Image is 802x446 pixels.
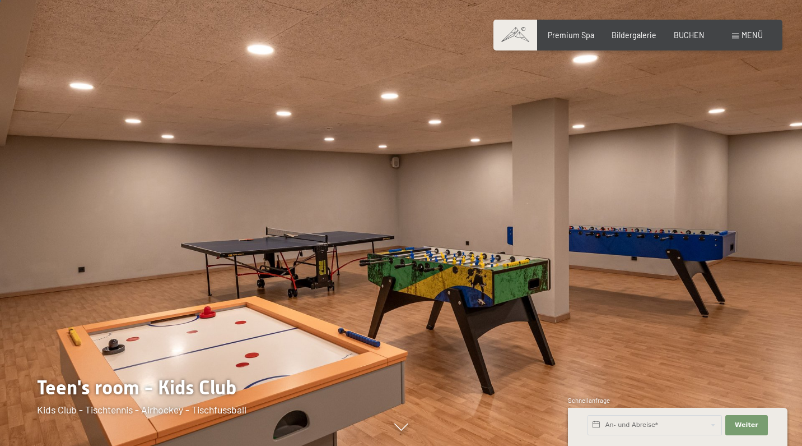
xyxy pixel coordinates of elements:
[548,30,594,40] a: Premium Spa
[674,30,705,40] a: BUCHEN
[735,421,758,430] span: Weiter
[612,30,656,40] a: Bildergalerie
[742,30,763,40] span: Menü
[568,397,610,404] span: Schnellanfrage
[725,415,768,435] button: Weiter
